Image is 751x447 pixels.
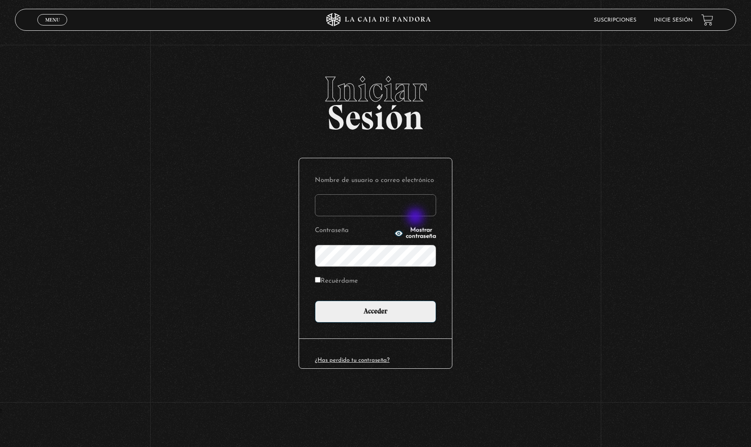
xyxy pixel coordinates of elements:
[15,72,736,128] h2: Sesión
[315,357,390,363] a: ¿Has perdido tu contraseña?
[315,277,321,283] input: Recuérdame
[315,224,392,238] label: Contraseña
[315,301,436,323] input: Acceder
[701,14,713,26] a: View your shopping cart
[654,18,693,23] a: Inicie sesión
[45,17,60,22] span: Menu
[594,18,636,23] a: Suscripciones
[315,174,436,188] label: Nombre de usuario o correo electrónico
[406,227,436,240] span: Mostrar contraseña
[42,25,63,31] span: Cerrar
[315,275,358,288] label: Recuérdame
[394,227,436,240] button: Mostrar contraseña
[15,72,736,107] span: Iniciar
